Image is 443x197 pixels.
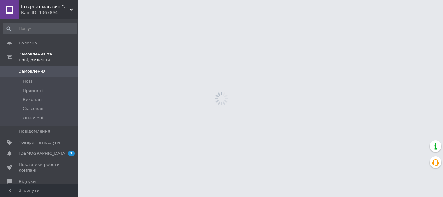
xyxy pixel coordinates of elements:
span: Товари та послуги [19,140,60,145]
span: Замовлення [19,68,46,74]
span: [DEMOGRAPHIC_DATA] [19,151,67,156]
span: 1 [68,151,75,156]
span: Інтернет-магазин "Сезон Іграшок" [21,4,70,10]
span: Прийняті [23,88,43,93]
span: Оплачені [23,115,43,121]
div: Ваш ID: 1367894 [21,10,78,16]
span: Показники роботи компанії [19,162,60,173]
span: Нові [23,79,32,84]
span: Головна [19,40,37,46]
span: Скасовані [23,106,45,112]
span: Відгуки [19,179,36,185]
span: Виконані [23,97,43,103]
span: Повідомлення [19,129,50,134]
span: Замовлення та повідомлення [19,51,78,63]
input: Пошук [3,23,77,34]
